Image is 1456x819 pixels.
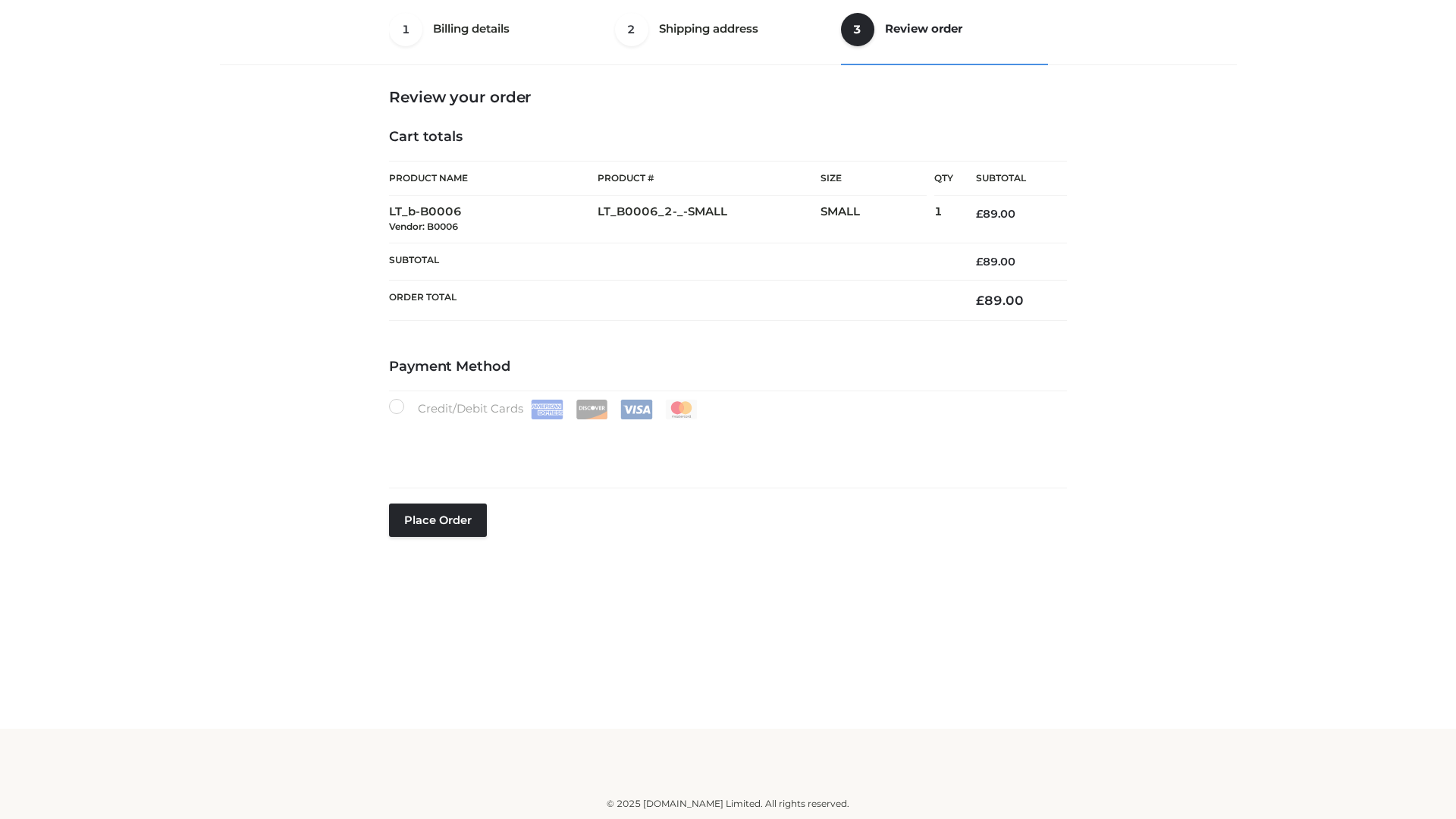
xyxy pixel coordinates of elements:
th: Order Total [389,281,953,321]
td: LT_B0006_2-_-SMALL [598,196,821,243]
img: Visa [620,400,653,419]
img: Mastercard [665,400,698,419]
iframe: Secure payment input frame [386,416,1064,472]
th: Product # [598,161,821,196]
th: Subtotal [953,162,1067,196]
bdi: 89.00 [976,207,1015,221]
td: SMALL [821,196,934,243]
bdi: 89.00 [976,293,1024,308]
h4: Payment Method [389,359,1067,375]
div: © 2025 [DOMAIN_NAME] Limited. All rights reserved. [225,796,1231,811]
span: £ [976,293,984,308]
th: Subtotal [389,243,953,280]
button: Place order [389,504,487,537]
img: Discover [576,400,608,419]
td: 1 [934,196,953,243]
label: Credit/Debit Cards [389,399,699,419]
th: Product Name [389,161,598,196]
bdi: 89.00 [976,255,1015,268]
span: £ [976,207,983,221]
small: Vendor: B0006 [389,221,458,232]
h4: Cart totals [389,129,1067,146]
span: £ [976,255,983,268]
td: LT_b-B0006 [389,196,598,243]
th: Qty [934,161,953,196]
img: Amex [531,400,563,419]
h3: Review your order [389,88,1067,106]
th: Size [821,162,927,196]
